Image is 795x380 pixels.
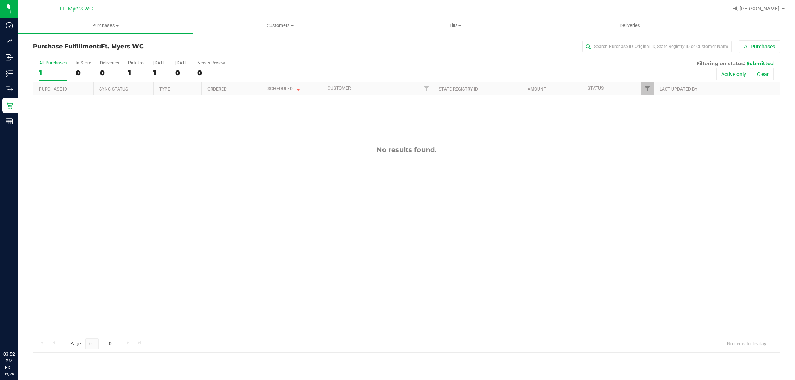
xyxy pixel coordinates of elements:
[175,60,188,66] div: [DATE]
[752,68,774,80] button: Clear
[6,86,13,93] inline-svg: Outbound
[100,60,119,66] div: Deliveries
[641,82,654,95] a: Filter
[6,118,13,125] inline-svg: Reports
[367,18,542,34] a: Tills
[660,86,697,92] a: Last Updated By
[64,338,118,350] span: Page of 0
[610,22,650,29] span: Deliveries
[439,86,478,92] a: State Registry ID
[582,41,732,52] input: Search Purchase ID, Original ID, State Registry ID or Customer Name...
[6,22,13,29] inline-svg: Dashboard
[267,86,301,91] a: Scheduled
[328,86,351,91] a: Customer
[3,351,15,371] p: 03:52 PM EDT
[721,338,772,349] span: No items to display
[99,86,128,92] a: Sync Status
[153,69,166,77] div: 1
[739,40,780,53] button: All Purchases
[542,18,717,34] a: Deliveries
[193,22,367,29] span: Customers
[60,6,93,12] span: Ft. Myers WC
[6,102,13,109] inline-svg: Retail
[6,54,13,61] inline-svg: Inbound
[197,69,225,77] div: 0
[18,22,193,29] span: Purchases
[153,60,166,66] div: [DATE]
[697,60,745,66] span: Filtering on status:
[128,69,144,77] div: 1
[39,60,67,66] div: All Purchases
[159,86,170,92] a: Type
[420,82,432,95] a: Filter
[33,43,282,50] h3: Purchase Fulfillment:
[6,38,13,45] inline-svg: Analytics
[76,69,91,77] div: 0
[101,43,144,50] span: Ft. Myers WC
[6,70,13,77] inline-svg: Inventory
[76,60,91,66] div: In Store
[33,146,780,154] div: No results found.
[716,68,751,80] button: Active only
[747,60,774,66] span: Submitted
[207,86,227,92] a: Ordered
[128,60,144,66] div: PickUps
[588,86,604,91] a: Status
[732,6,781,12] span: Hi, [PERSON_NAME]!
[175,69,188,77] div: 0
[193,18,368,34] a: Customers
[18,18,193,34] a: Purchases
[7,320,30,343] iframe: Resource center
[100,69,119,77] div: 0
[39,69,67,77] div: 1
[197,60,225,66] div: Needs Review
[528,86,546,92] a: Amount
[3,371,15,377] p: 09/25
[368,22,542,29] span: Tills
[39,86,67,92] a: Purchase ID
